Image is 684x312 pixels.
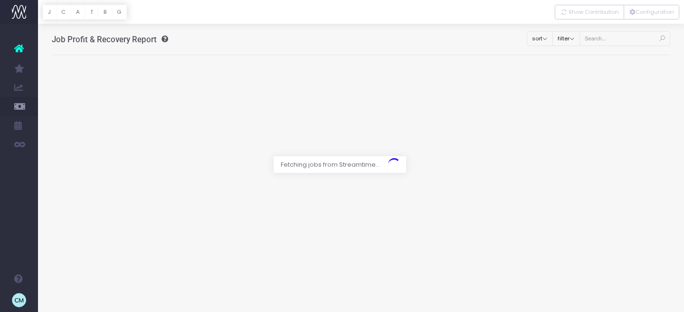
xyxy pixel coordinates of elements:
button: Show Contribution [555,5,624,19]
span: Show Contribution [569,8,619,16]
button: G [112,5,127,19]
button: T [85,5,98,19]
button: J [43,5,57,19]
button: A [71,5,85,19]
div: Vertical button group [555,5,679,19]
button: C [56,5,71,19]
button: B [98,5,112,19]
div: Vertical button group [43,5,127,19]
span: Fetching jobs from Streamtime... [274,156,387,173]
img: images/default_profile_image.png [12,293,26,307]
button: Configuration [624,5,679,19]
